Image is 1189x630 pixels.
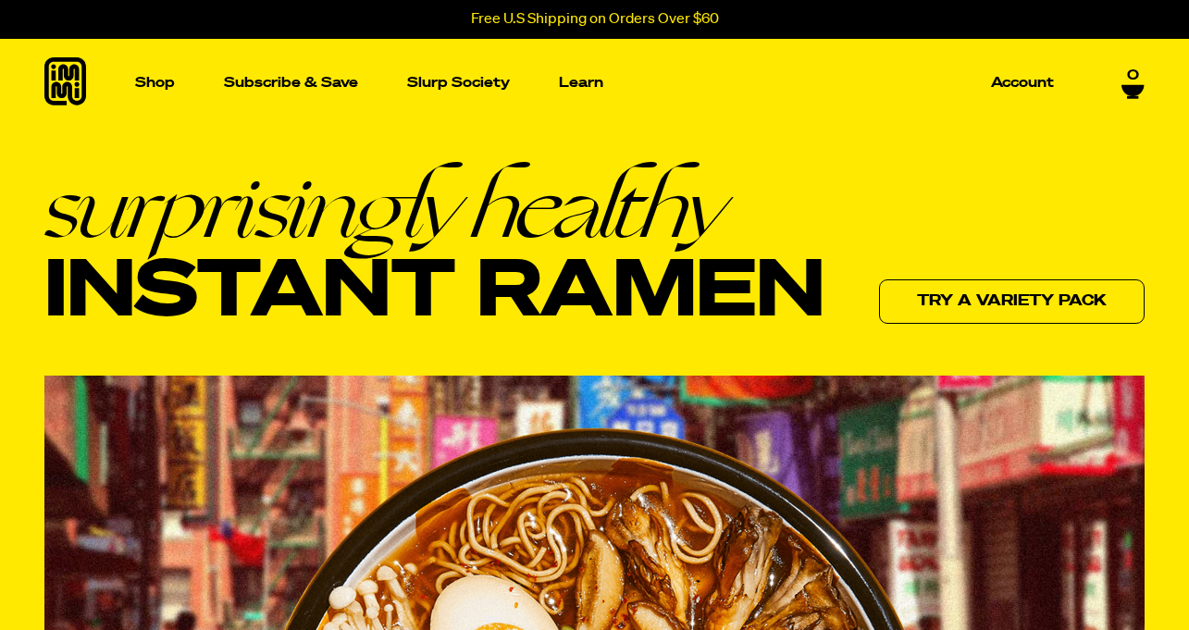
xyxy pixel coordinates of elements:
[407,76,510,90] p: Slurp Society
[471,11,719,28] p: Free U.S Shipping on Orders Over $60
[879,279,1145,324] a: Try a variety pack
[984,68,1061,97] a: Account
[44,164,824,337] h1: Instant Ramen
[991,76,1054,90] p: Account
[559,76,603,90] p: Learn
[128,39,1061,127] nav: Main navigation
[44,164,824,251] em: surprisingly healthy
[1127,68,1139,84] span: 0
[128,39,182,127] a: Shop
[1121,68,1145,99] a: 0
[551,39,611,127] a: Learn
[224,76,358,90] p: Subscribe & Save
[135,76,175,90] p: Shop
[400,68,517,97] a: Slurp Society
[217,68,365,97] a: Subscribe & Save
